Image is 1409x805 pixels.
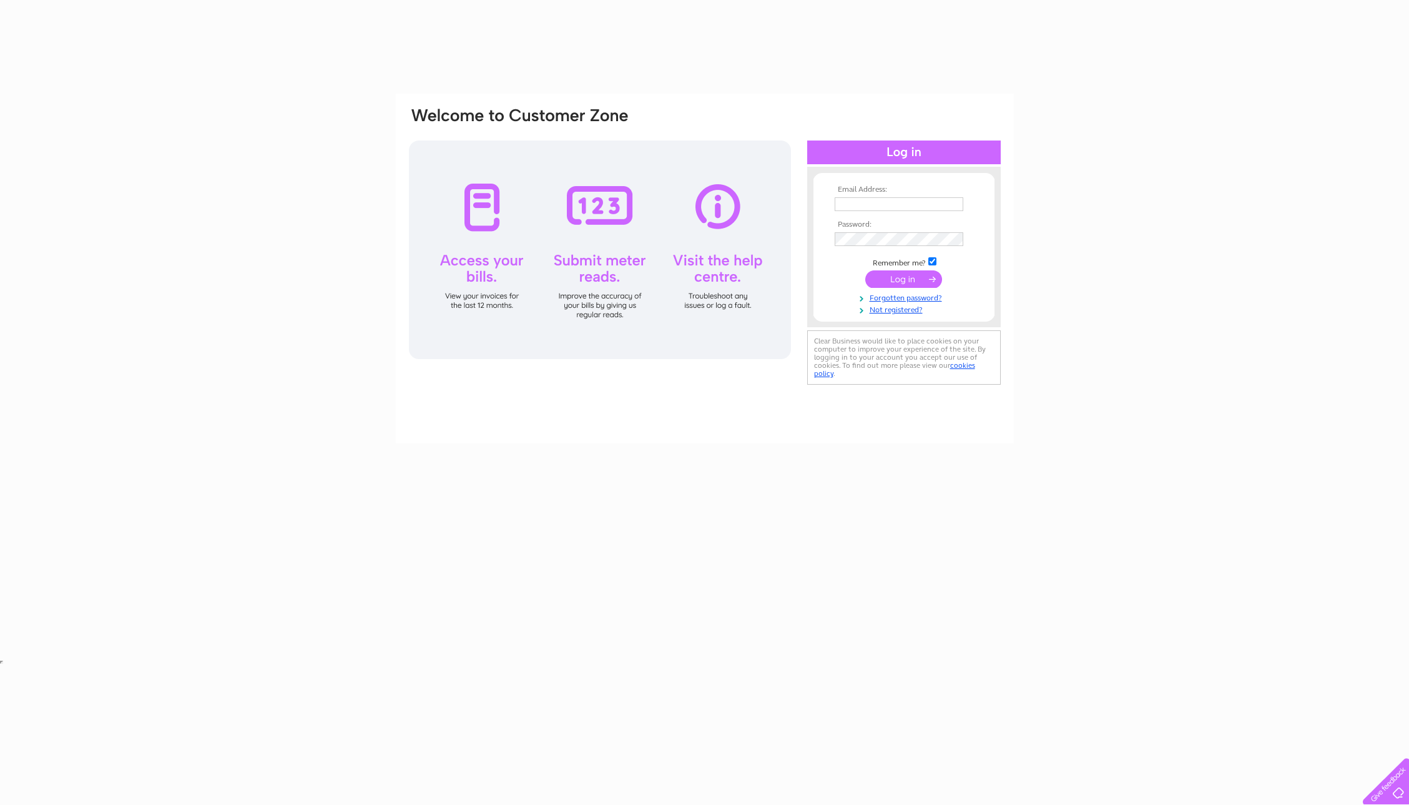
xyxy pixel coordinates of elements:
[814,361,975,378] a: cookies policy
[832,220,976,229] th: Password:
[835,303,976,315] a: Not registered?
[835,291,976,303] a: Forgotten password?
[807,330,1001,385] div: Clear Business would like to place cookies on your computer to improve your experience of the sit...
[832,255,976,268] td: Remember me?
[949,235,959,245] img: npw-badge-icon-locked.svg
[865,270,942,288] input: Submit
[832,185,976,194] th: Email Address:
[949,199,959,209] img: npw-badge-icon-locked.svg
